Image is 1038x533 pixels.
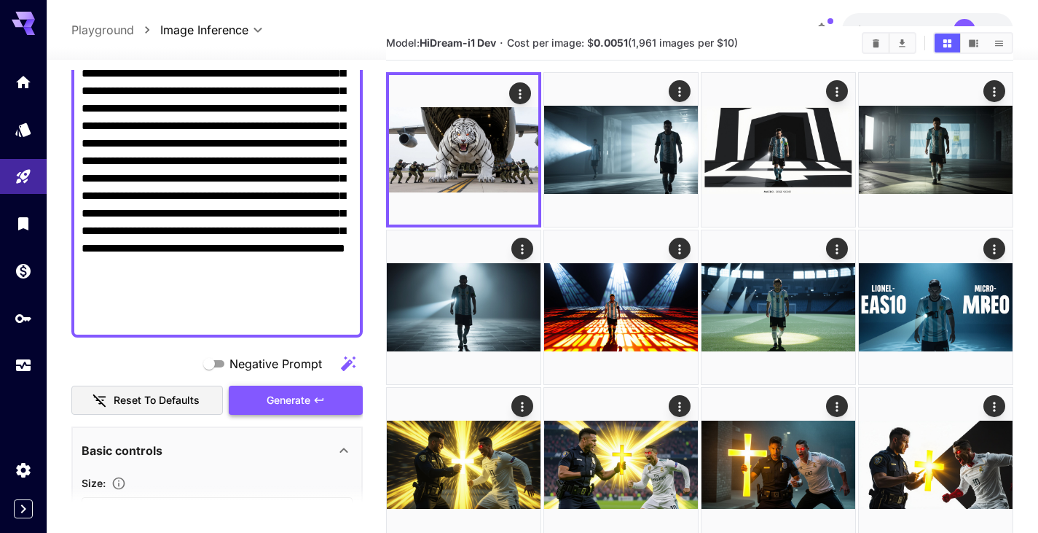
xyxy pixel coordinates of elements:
[15,120,32,139] div: Models
[826,80,848,102] div: Actions
[389,75,538,225] img: Z
[15,168,32,186] div: Playground
[826,395,848,417] div: Actions
[544,73,698,227] img: 9k=
[954,19,975,41] div: SS
[15,309,32,327] div: API Keys
[15,262,32,280] div: Wallet
[15,214,32,233] div: Library
[15,73,32,91] div: Home
[511,395,533,417] div: Actions
[106,476,132,491] button: Adjust the dimensions of the generated image by specifying its width and height in pixels, or sel...
[842,13,1013,47] button: $10.30692SS
[82,477,106,489] span: Size :
[229,386,363,416] button: Generate
[160,21,248,39] span: Image Inference
[863,34,889,52] button: Clear Images
[983,395,1005,417] div: Actions
[71,21,160,39] nav: breadcrumb
[500,34,503,52] p: ·
[267,392,310,410] span: Generate
[859,230,1013,384] img: 2Q==
[15,357,32,375] div: Usage
[933,32,1013,54] div: Show images in grid viewShow images in video viewShow images in list view
[701,73,855,227] img: 9k=
[857,24,891,36] span: $10.31
[509,82,531,104] div: Actions
[387,230,540,384] img: Z
[229,355,322,373] span: Negative Prompt
[15,461,32,479] div: Settings
[983,238,1005,260] div: Actions
[386,36,496,49] span: Model:
[82,442,162,459] p: Basic controls
[862,32,916,54] div: Clear ImagesDownload All
[544,230,698,384] img: 9k=
[857,23,942,38] div: $10.30692
[669,238,691,260] div: Actions
[891,24,942,36] span: credits left
[983,80,1005,102] div: Actions
[826,238,848,260] div: Actions
[511,238,533,260] div: Actions
[71,21,134,39] a: Playground
[14,499,33,518] button: Expand sidebar
[889,34,915,52] button: Download All
[71,386,223,416] button: Reset to defaults
[701,230,855,384] img: Z
[82,433,353,468] div: Basic controls
[859,73,1013,227] img: 9k=
[420,36,496,49] b: HiDream-i1 Dev
[935,34,960,52] button: Show images in grid view
[507,36,738,49] span: Cost per image: $ (1,961 images per $10)
[986,34,1012,52] button: Show images in list view
[594,36,628,49] b: 0.0051
[669,80,691,102] div: Actions
[669,395,691,417] div: Actions
[961,34,986,52] button: Show images in video view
